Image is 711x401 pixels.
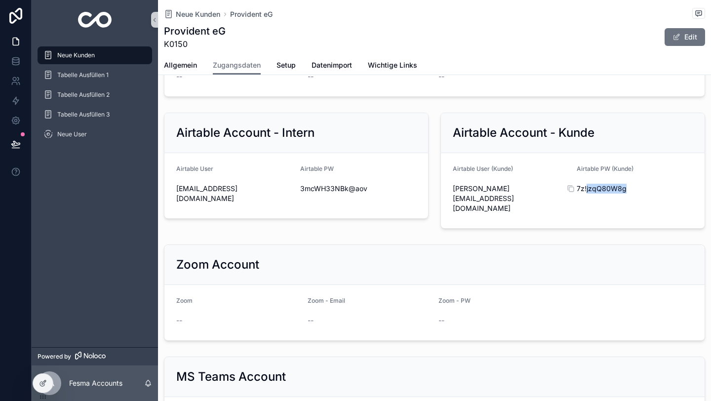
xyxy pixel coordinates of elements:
a: Provident eG [230,9,273,19]
span: K0150 [164,38,226,50]
a: Datenimport [312,56,352,76]
span: Neue User [57,130,87,138]
h2: Airtable Account - Kunde [453,125,594,141]
div: scrollable content [32,40,158,156]
span: Airtable PW (Kunde) [577,165,633,172]
span: -- [176,72,182,81]
span: Zugangsdaten [213,60,261,70]
span: -- [176,316,182,325]
span: [EMAIL_ADDRESS][DOMAIN_NAME] [176,184,292,203]
span: -- [308,72,314,81]
span: Airtable User [176,165,213,172]
span: Wichtige Links [368,60,417,70]
a: Setup [276,56,296,76]
a: Powered by [32,347,158,365]
a: Neue Kunden [164,9,220,19]
h2: Zoom Account [176,257,259,273]
a: Tabelle Ausfüllen 1 [38,66,152,84]
span: Zoom - PW [438,297,471,304]
span: 7z!jzqQ80W8g [577,184,693,194]
a: Tabelle Ausfüllen 2 [38,86,152,104]
p: Fesma Accounts [69,378,122,388]
span: Allgemein [164,60,197,70]
span: Powered by [38,353,71,361]
a: Tabelle Ausfüllen 3 [38,106,152,123]
span: Neue Kunden [57,51,95,59]
span: Airtable User (Kunde) [453,165,513,172]
span: -- [438,316,444,325]
a: Wichtige Links [368,56,417,76]
span: -- [438,72,444,81]
h2: MS Teams Account [176,369,286,385]
h1: Provident eG [164,24,226,38]
a: Allgemein [164,56,197,76]
span: Zoom - Email [308,297,345,304]
span: Tabelle Ausfüllen 3 [57,111,110,119]
a: Zugangsdaten [213,56,261,75]
span: Tabelle Ausfüllen 1 [57,71,109,79]
span: Setup [276,60,296,70]
span: Zoom [176,297,193,304]
span: 3mcWH33NBk@aov [300,184,416,194]
img: App logo [78,12,112,28]
button: Edit [665,28,705,46]
h2: Airtable Account - Intern [176,125,315,141]
a: Neue Kunden [38,46,152,64]
span: Airtable PW [300,165,334,172]
span: [PERSON_NAME][EMAIL_ADDRESS][DOMAIN_NAME] [453,184,569,213]
span: -- [308,316,314,325]
span: Tabelle Ausfüllen 2 [57,91,110,99]
span: Datenimport [312,60,352,70]
span: Neue Kunden [176,9,220,19]
a: Neue User [38,125,152,143]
